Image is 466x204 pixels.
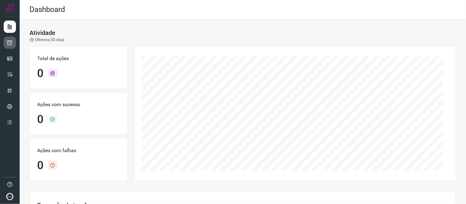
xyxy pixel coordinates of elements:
[37,147,120,154] p: Ações com falhas
[29,29,55,37] h3: Atividade
[37,101,120,108] p: Ações com sucesso
[37,159,43,172] h1: 0
[5,4,14,13] img: Logo
[37,55,120,62] p: Total de ações
[37,113,43,126] h1: 0
[6,193,14,200] img: d44150f10045ac5288e451a80f22ca79.png
[29,37,64,43] p: Últimos 30 dias
[29,5,65,14] h2: Dashboard
[37,67,43,80] h1: 0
